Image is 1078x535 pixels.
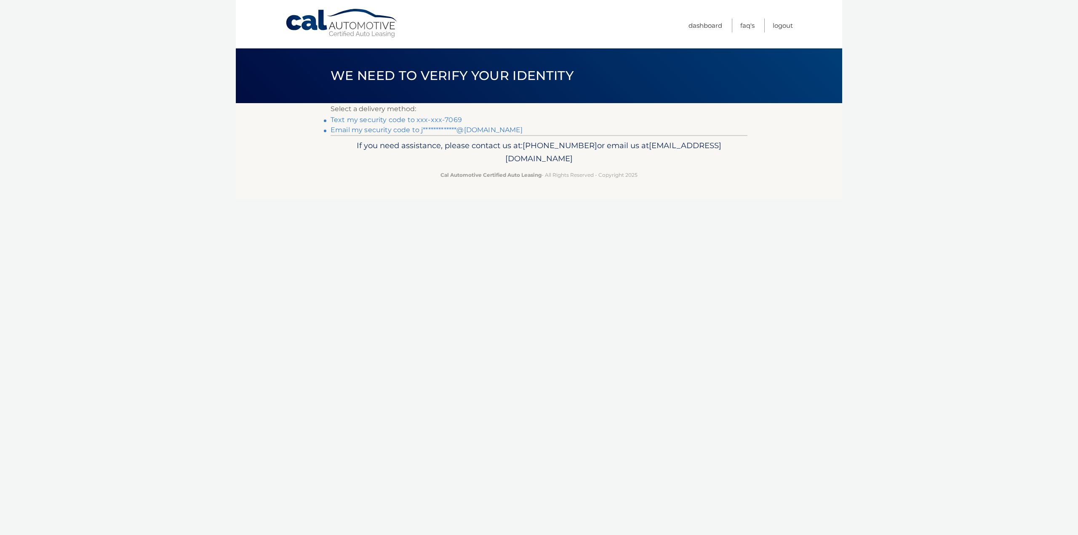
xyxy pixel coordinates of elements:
[285,8,399,38] a: Cal Automotive
[440,172,542,178] strong: Cal Automotive Certified Auto Leasing
[331,116,462,124] a: Text my security code to xxx-xxx-7069
[331,103,747,115] p: Select a delivery method:
[336,170,742,179] p: - All Rights Reserved - Copyright 2025
[688,19,722,32] a: Dashboard
[336,139,742,166] p: If you need assistance, please contact us at: or email us at
[523,141,597,150] span: [PHONE_NUMBER]
[740,19,755,32] a: FAQ's
[773,19,793,32] a: Logout
[331,68,574,83] span: We need to verify your identity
